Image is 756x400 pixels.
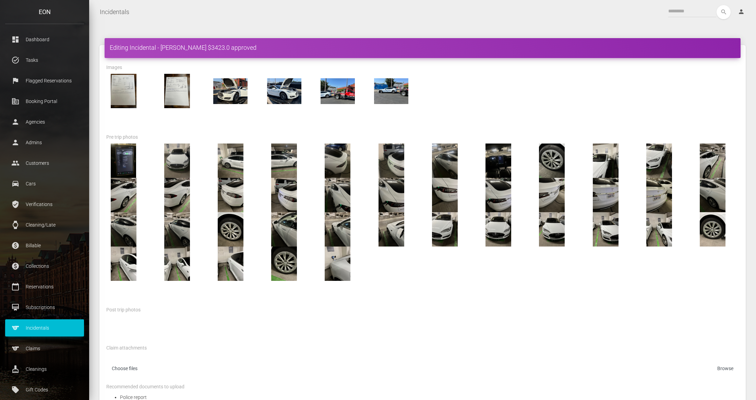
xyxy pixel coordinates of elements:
[106,144,141,178] img: IMG_2072.jpg
[213,247,248,281] img: IMG_4809.jpeg
[321,74,355,108] img: IMG_4992.jpeg
[428,212,462,247] img: IMG_4801.jpeg
[588,212,623,247] img: IMG_4804.jpeg
[10,343,79,354] p: Claims
[106,384,184,390] label: Recommended documents to upload
[733,5,751,19] a: person
[110,43,735,52] h4: Editing Incidental - [PERSON_NAME] $3423.0 approved
[374,212,408,247] img: IMG_4797.jpeg
[481,212,516,247] img: IMG_4802.jpeg
[10,34,79,45] p: Dashboard
[160,212,194,247] img: IMG_4793.jpeg
[267,178,301,212] img: IMG_4783.jpeg
[10,137,79,148] p: Admins
[10,199,79,209] p: Verifications
[10,261,79,271] p: Collections
[428,178,462,212] img: IMG_4786.jpeg
[5,319,84,336] a: sports Incidentals
[106,307,141,313] label: Post trip photos
[106,247,141,281] img: IMG_4808.jpeg
[106,345,147,352] label: Claim attachments
[481,178,516,212] img: IMG_4787.jpeg
[213,144,248,178] img: IMG_2075.jpg
[10,364,79,374] p: Cleanings
[5,258,84,275] a: paid Collections
[106,178,141,212] img: IMG_4780.jpeg
[321,144,355,178] img: IMG_2077.jpg
[10,96,79,106] p: Booking Portal
[100,3,129,21] a: Incidentals
[588,178,623,212] img: IMG_4789.jpeg
[160,74,194,108] img: IMG_5089.jpeg
[267,74,301,108] img: IMG_2897.jpeg
[160,247,194,281] img: IMG_4806.jpeg
[374,74,408,108] img: IMG_4991.jpeg
[213,212,248,247] img: IMG_4794.jpeg
[5,52,84,69] a: task_alt Tasks
[374,178,408,212] img: IMG_4785.jpeg
[10,55,79,65] p: Tasks
[717,5,731,19] button: search
[5,340,84,357] a: sports Claims
[696,212,730,247] img: IMG_4807.jpeg
[321,247,355,281] img: IMG_4811.jpeg
[5,134,84,151] a: person Admins
[10,323,79,333] p: Incidentals
[5,93,84,110] a: corporate_fare Booking Portal
[642,178,676,212] img: IMG_4790.jpeg
[106,74,141,108] img: IMG_5093.jpeg
[10,240,79,251] p: Billable
[10,282,79,292] p: Reservations
[374,144,408,178] img: IMG_2076.jpg
[267,144,301,178] img: IMG_2074.jpg
[642,212,676,247] img: IMG_4805.jpeg
[10,179,79,189] p: Cars
[696,178,730,212] img: IMG_4791.jpeg
[321,212,355,247] img: IMG_4796.jpeg
[267,212,301,247] img: IMG_4795.jpeg
[267,247,301,281] img: IMG_4810.jpeg
[696,144,730,178] img: IMG_4779.jpeg
[10,76,79,86] p: Flagged Reservations
[5,216,84,233] a: watch Cleaning/Late
[106,212,141,247] img: IMG_4792.jpeg
[10,385,79,395] p: Gift Codes
[10,302,79,312] p: Subscriptions
[160,144,194,178] img: IMG_2073.jpg
[535,178,569,212] img: IMG_4788.jpeg
[5,175,84,192] a: drive_eta Cars
[738,8,745,15] i: person
[10,117,79,127] p: Agencies
[5,113,84,130] a: person Agencies
[106,134,138,141] label: Pre trip photos
[106,363,739,377] label: Choose files
[10,158,79,168] p: Customers
[5,278,84,295] a: calendar_today Reservations
[535,212,569,247] img: IMG_4803.jpeg
[213,74,248,108] img: IMG_2890.jpeg
[588,144,623,178] img: IMG_4799.jpeg
[5,299,84,316] a: card_membership Subscriptions
[160,178,194,212] img: IMG_4781.jpeg
[535,144,569,178] img: IMG_4798.jpeg
[5,237,84,254] a: paid Billable
[321,178,355,212] img: IMG_4784.jpeg
[5,72,84,89] a: flag Flagged Reservations
[5,31,84,48] a: dashboard Dashboard
[428,144,462,178] img: IMG_2078.jpg
[5,381,84,398] a: local_offer Gift Codes
[213,178,248,212] img: IMG_4782.jpeg
[106,64,122,71] label: Images
[10,220,79,230] p: Cleaning/Late
[481,144,516,178] img: IMG_2079.jpg
[5,196,84,213] a: verified_user Verifications
[5,155,84,172] a: people Customers
[5,361,84,378] a: cleaning_services Cleanings
[642,144,676,178] img: IMG_4800.jpeg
